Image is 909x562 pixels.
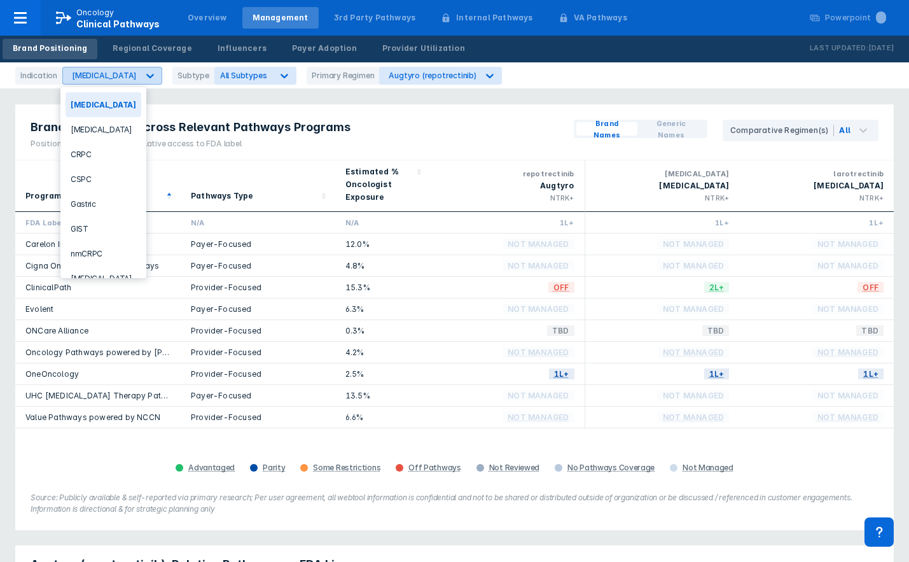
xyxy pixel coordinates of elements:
[864,517,894,547] div: Contact Support
[574,12,627,24] div: VA Pathways
[177,7,237,29] a: Overview
[345,369,420,379] div: 2.5%
[858,367,884,381] span: 1L+
[658,388,729,403] span: Not Managed
[66,142,141,167] div: CRPC
[25,190,62,202] div: Program
[825,12,886,24] div: Powerpoint
[345,239,420,249] div: 12.0%
[66,241,141,266] div: nmCRPC
[188,463,235,473] div: Advantaged
[218,43,267,54] div: Influencers
[25,369,79,379] a: OneOncology
[839,125,850,136] div: All
[66,117,141,142] div: [MEDICAL_DATA]
[242,7,319,29] a: Management
[503,258,574,273] span: Not Managed
[441,179,574,192] div: Augtyro
[66,192,141,216] div: Gastric
[324,7,426,29] a: 3rd Party Pathways
[456,12,532,24] div: Internal Pathways
[812,258,884,273] span: Not Managed
[549,367,574,381] span: 1L+
[102,39,202,59] a: Regional Coverage
[810,42,868,55] p: Last Updated:
[503,237,574,251] span: Not Managed
[345,260,420,271] div: 4.8%
[181,160,335,212] div: Sort
[345,304,420,314] div: 6.3%
[868,42,894,55] p: [DATE]
[345,165,413,204] div: Estimated % Oncologist Exposure
[25,261,159,270] a: Cigna Oncology Clinical Pathways
[188,12,227,24] div: Overview
[547,323,574,338] span: TBD
[25,348,219,357] a: Oncology Pathways powered by [PERSON_NAME]
[567,463,655,473] div: No Pathways Coverage
[749,217,884,228] div: 1L+
[730,125,834,136] div: Comparative Regimen(s)
[704,280,730,295] span: 2L+
[503,410,574,425] span: Not Managed
[72,71,137,80] div: [MEDICAL_DATA]
[441,217,574,228] div: 1L+
[683,463,733,473] div: Not Managed
[76,18,160,29] span: Clinical Pathways
[642,118,700,141] span: Generic Names
[3,39,97,59] a: Brand Positioning
[345,325,420,336] div: 0.3%
[25,391,186,400] a: UHC [MEDICAL_DATA] Therapy Pathways
[25,283,71,292] a: ClinicalPath
[382,43,465,54] div: Provider Utilization
[749,168,884,179] div: larotrectinib
[191,325,325,336] div: Provider-Focused
[25,217,170,228] div: FDA Label
[191,190,254,202] div: Pathways Type
[345,347,420,358] div: 4.2%
[389,71,476,80] div: Augtyro (repotrectinib)
[25,239,110,249] a: Carelon Insights (AIM)
[25,412,160,422] a: Value Pathways powered by NCCN
[812,345,884,360] span: Not Managed
[441,192,574,204] div: NTRK+
[441,168,574,179] div: repotrectinib
[749,192,884,204] div: NTRK+
[66,167,141,192] div: CSPC
[702,323,730,338] span: TBD
[658,345,729,360] span: Not Managed
[13,43,87,54] div: Brand Positioning
[15,160,181,212] div: Sort
[857,280,884,295] span: OFF
[31,120,350,135] span: Brand Positioning Across Relevant Pathways Programs
[489,463,539,473] div: Not Reviewed
[595,192,730,204] div: NTRK+
[282,39,367,59] a: Payer Adoption
[548,280,574,295] span: OFF
[313,463,380,473] div: Some Restrictions
[76,7,114,18] p: Oncology
[345,390,420,401] div: 13.5%
[191,217,325,228] div: N/A
[812,237,884,251] span: Not Managed
[658,410,729,425] span: Not Managed
[191,412,325,423] div: Provider-Focused
[191,390,325,401] div: Payer-Focused
[595,217,730,228] div: 1L+
[503,345,574,360] span: Not Managed
[576,122,637,136] button: Brand Names
[191,347,325,358] div: Provider-Focused
[335,160,431,212] div: Sort
[595,179,730,192] div: [MEDICAL_DATA]
[191,239,325,249] div: Payer-Focused
[66,92,141,117] div: [MEDICAL_DATA]
[307,67,379,85] div: Primary Regimen
[191,304,325,314] div: Payer-Focused
[31,492,878,515] figcaption: Source: Publicly available & self-reported via primary research; Per user agreement, all webtool ...
[334,12,416,24] div: 3rd Party Pathways
[658,237,729,251] span: Not Managed
[658,302,729,316] span: Not Managed
[345,217,420,228] div: N/A
[25,304,53,314] a: Evolent
[503,302,574,316] span: Not Managed
[292,43,357,54] div: Payer Adoption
